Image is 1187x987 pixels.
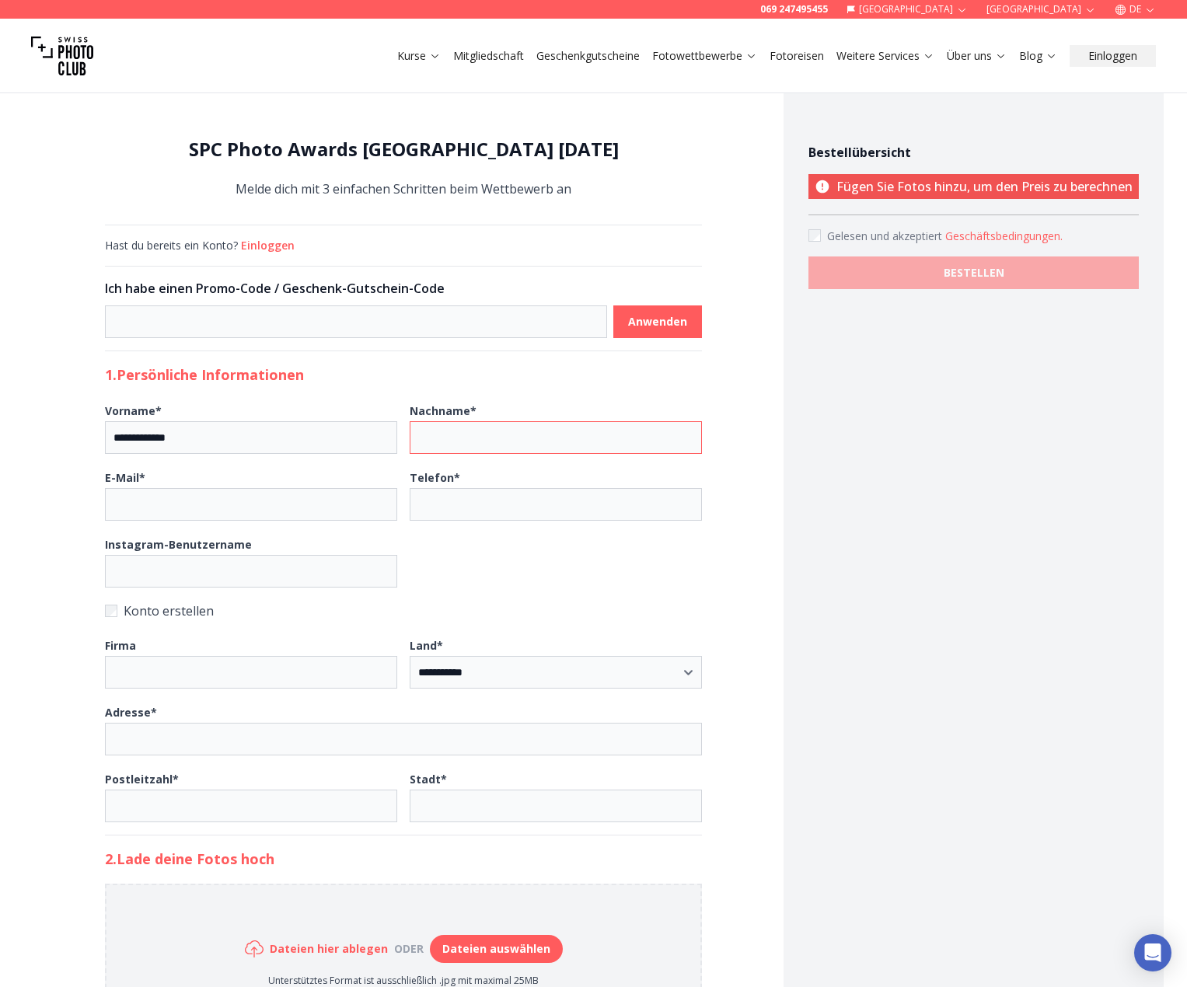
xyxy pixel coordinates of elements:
[31,25,93,87] img: Swiss photo club
[105,279,702,298] h3: Ich habe einen Promo-Code / Geschenk-Gutschein-Code
[105,772,179,786] b: Postleitzahl *
[808,229,821,242] input: Accept terms
[944,265,1004,281] b: BESTELLEN
[447,45,530,67] button: Mitgliedschaft
[430,935,563,963] button: Dateien auswählen
[410,403,477,418] b: Nachname *
[245,975,563,987] p: Unterstütztes Format ist ausschließlich .jpg mit maximal 25MB
[241,238,295,253] button: Einloggen
[105,848,702,870] h2: 2. Lade deine Fotos hoch
[836,48,934,64] a: Weitere Services
[105,656,397,689] input: Firma
[941,45,1013,67] button: Über uns
[105,605,117,617] input: Konto erstellen
[270,941,388,957] h6: Dateien hier ablegen
[410,488,702,521] input: Telefon*
[760,3,828,16] a: 069 247495455
[105,137,702,162] h1: SPC Photo Awards [GEOGRAPHIC_DATA] [DATE]
[105,638,136,653] b: Firma
[105,403,162,418] b: Vorname *
[613,305,702,338] button: Anwenden
[536,48,640,64] a: Geschenkgutscheine
[410,470,460,485] b: Telefon *
[1070,45,1156,67] button: Einloggen
[105,555,397,588] input: Instagram-Benutzername
[397,48,441,64] a: Kurse
[105,238,702,253] div: Hast du bereits ein Konto?
[827,228,945,243] span: Gelesen und akzeptiert
[410,790,702,822] input: Stadt*
[105,470,145,485] b: E-Mail *
[410,638,443,653] b: Land *
[105,790,397,822] input: Postleitzahl*
[388,941,430,957] div: oder
[1013,45,1063,67] button: Blog
[105,600,702,622] label: Konto erstellen
[947,48,1007,64] a: Über uns
[808,143,1139,162] h4: Bestellübersicht
[646,45,763,67] button: Fotowettbewerbe
[105,364,702,385] h2: 1. Persönliche Informationen
[105,421,397,454] input: Vorname*
[1019,48,1057,64] a: Blog
[105,137,702,200] div: Melde dich mit 3 einfachen Schritten beim Wettbewerb an
[105,705,157,720] b: Adresse *
[830,45,941,67] button: Weitere Services
[410,772,447,786] b: Stadt *
[391,45,447,67] button: Kurse
[410,421,702,454] input: Nachname*
[105,488,397,521] input: E-Mail*
[105,723,702,755] input: Adresse*
[652,48,757,64] a: Fotowettbewerbe
[808,174,1139,199] p: Fügen Sie Fotos hinzu, um den Preis zu berechnen
[770,48,824,64] a: Fotoreisen
[1134,934,1171,971] div: Open Intercom Messenger
[808,256,1139,289] button: BESTELLEN
[763,45,830,67] button: Fotoreisen
[453,48,524,64] a: Mitgliedschaft
[410,656,702,689] select: Land*
[530,45,646,67] button: Geschenkgutscheine
[105,537,252,552] b: Instagram-Benutzername
[628,314,687,330] b: Anwenden
[945,228,1063,244] button: Accept termsGelesen und akzeptiert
